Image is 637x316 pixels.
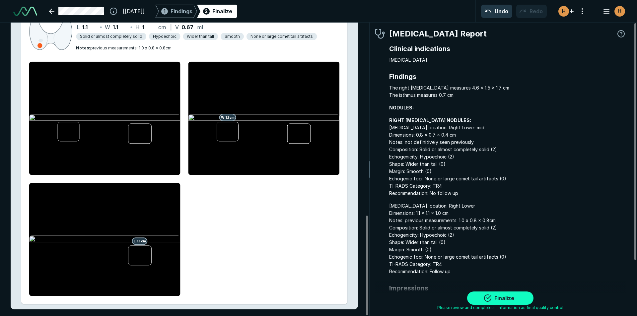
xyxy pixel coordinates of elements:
[467,291,533,305] button: Finalize
[153,33,177,39] span: Hypoechoic
[13,7,37,16] img: See-Mode Logo
[113,23,118,31] span: 1.1
[76,45,171,50] span: previous measurements: 1.0 x 0.8 x 0.8cm
[77,23,80,31] span: L
[562,8,566,15] span: H
[618,8,621,15] span: H
[389,117,471,123] strong: RIGHT [MEDICAL_DATA] NODULES:
[171,7,192,15] span: Findings
[164,8,166,15] span: 1
[437,305,563,311] span: Please review and complete all information as final quality control
[205,8,208,15] span: 2
[516,5,547,18] button: Redo
[105,23,110,31] span: W
[142,23,144,31] span: 1
[481,5,512,18] button: Undo
[82,23,88,31] span: 1.1
[389,44,626,54] span: Clinical indications
[558,6,569,17] div: avatar-name
[170,24,172,31] span: |
[175,23,179,31] span: V
[135,23,140,31] span: H
[389,117,626,197] span: [MEDICAL_DATA] location: Right Lower-mid Dimensions: 0.8 x 0.7 x 0.4 cm Notes: not definitively s...
[123,7,145,15] span: [[DATE]]
[187,33,214,39] span: Wider than tall
[132,237,148,245] span: L 1.1 cm
[197,5,237,18] div: 2Finalize
[250,33,313,39] span: None or large comet tail artifacts
[29,13,72,51] img: 8vT97TAAAABklEQVQDAOggpGuN74VkAAAAAElFTkSuQmCC
[599,5,626,18] button: avatar-name
[389,105,414,110] strong: NODULES:
[389,84,626,99] span: The right [MEDICAL_DATA] measures 4.6 x 1.5 x 1.7 cm The isthmus measures 0.7 cm
[389,202,626,275] span: [MEDICAL_DATA] location: Right Lower Dimensions: 1.1 x 1.1 x 1.0 cm Notes: previous measurements:...
[389,56,626,64] span: [MEDICAL_DATA]
[212,7,232,15] div: Finalize
[197,23,203,31] span: ml
[225,33,240,39] span: Smooth
[80,33,142,39] span: Solid or almost completely solid
[11,4,40,19] a: See-Mode Logo
[158,23,166,31] span: cm
[389,72,626,82] span: Findings
[614,6,625,17] div: avatar-name
[155,5,197,18] div: 1Findings
[219,114,236,121] span: W 1.1 cm
[181,23,194,31] span: 0.67
[76,45,90,50] strong: Notes :
[389,28,487,40] span: [MEDICAL_DATA] Report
